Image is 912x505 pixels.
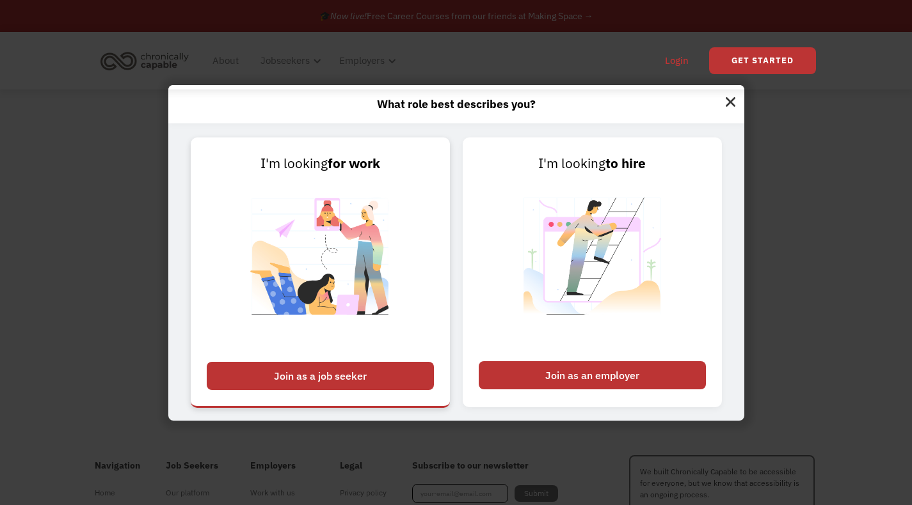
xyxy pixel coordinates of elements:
div: Employers [339,53,385,68]
a: Get Started [709,47,816,74]
a: home [97,47,198,75]
div: Jobseekers [253,40,325,81]
div: I'm looking [207,153,434,174]
div: Employers [332,40,400,81]
img: Chronically Capable logo [97,47,193,75]
a: I'm lookingto hireJoin as an employer [463,137,722,407]
div: Jobseekers [260,53,310,68]
div: Join as an employer [479,361,706,389]
strong: for work [328,155,380,172]
a: About [205,40,246,81]
a: Login [657,40,696,81]
img: Chronically Capable Personalized Job Matching [241,174,400,355]
div: I'm looking [479,153,706,174]
a: I'm lookingfor workJoin as a job seeker [191,137,450,407]
strong: to hire [605,155,646,172]
strong: What role best describes you? [377,97,536,111]
div: Join as a job seeker [207,362,434,390]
